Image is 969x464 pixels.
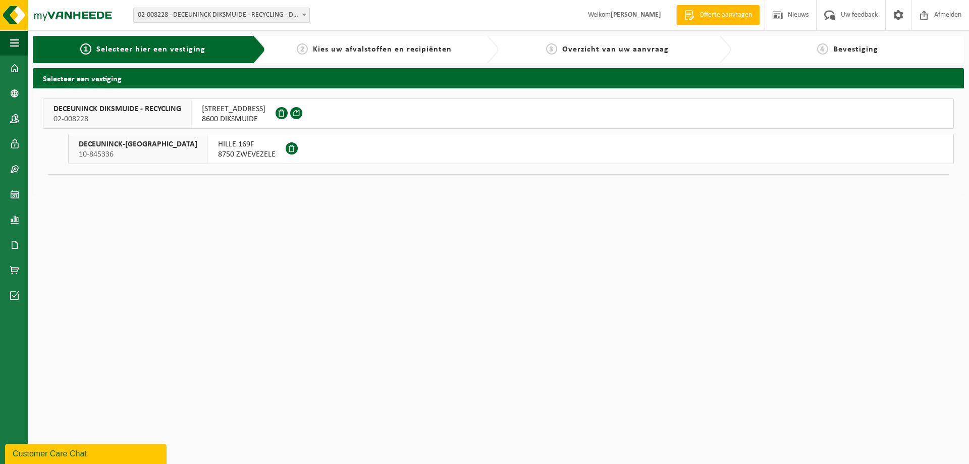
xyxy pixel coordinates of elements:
a: Offerte aanvragen [676,5,760,25]
span: 02-008228 - DECEUNINCK DIKSMUIDE - RECYCLING - DIKSMUIDE [133,8,310,23]
span: Selecteer hier een vestiging [96,45,205,54]
iframe: chat widget [5,442,169,464]
span: 3 [546,43,557,55]
strong: [PERSON_NAME] [611,11,661,19]
span: [STREET_ADDRESS] [202,104,265,114]
span: Offerte aanvragen [697,10,755,20]
span: 10-845336 [79,149,197,160]
span: Bevestiging [833,45,878,54]
span: DECEUNINCK-[GEOGRAPHIC_DATA] [79,139,197,149]
span: HILLE 169F [218,139,276,149]
span: 02-008228 [53,114,181,124]
h2: Selecteer een vestiging [33,68,964,88]
span: DECEUNINCK DIKSMUIDE - RECYCLING [53,104,181,114]
button: DECEUNINCK-[GEOGRAPHIC_DATA] 10-845336 HILLE 169F8750 ZWEVEZELE [68,134,954,164]
span: 1 [80,43,91,55]
span: 02-008228 - DECEUNINCK DIKSMUIDE - RECYCLING - DIKSMUIDE [134,8,309,22]
button: DECEUNINCK DIKSMUIDE - RECYCLING 02-008228 [STREET_ADDRESS]8600 DIKSMUIDE [43,98,954,129]
span: Kies uw afvalstoffen en recipiënten [313,45,452,54]
span: 4 [817,43,828,55]
span: 8750 ZWEVEZELE [218,149,276,160]
span: 8600 DIKSMUIDE [202,114,265,124]
span: 2 [297,43,308,55]
span: Overzicht van uw aanvraag [562,45,669,54]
